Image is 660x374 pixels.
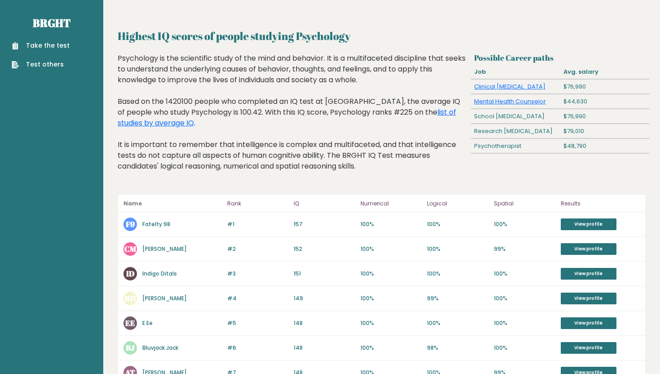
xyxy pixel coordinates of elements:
text: BJ [126,343,135,353]
p: Logical [427,198,488,209]
p: 100% [427,220,488,228]
p: #3 [227,270,289,278]
p: 151 [294,270,355,278]
div: School [MEDICAL_DATA] [471,109,560,124]
p: Numerical [361,198,422,209]
a: View profile [561,243,616,255]
p: 100% [427,245,488,253]
div: $48,790 [560,139,649,153]
text: EE [125,318,135,328]
div: Research [MEDICAL_DATA] [471,124,560,138]
a: [PERSON_NAME] [142,245,187,253]
a: Test others [12,60,70,69]
a: Bluvjack Jack [142,344,178,352]
div: $76,990 [560,109,649,124]
p: 157 [294,220,355,228]
p: 148 [294,344,355,352]
p: Results [561,198,640,209]
p: IQ [294,198,355,209]
a: View profile [561,268,616,280]
a: E Ee [142,319,153,327]
text: CM [124,244,136,254]
p: 100% [361,294,422,303]
p: 100% [361,220,422,228]
div: $79,010 [560,124,649,138]
div: Avg. salary [560,65,649,79]
p: 100% [427,270,488,278]
a: Take the test [12,41,70,50]
p: 98% [427,344,488,352]
h2: Highest IQ scores of people studying Psychology [118,28,646,44]
div: Psychology is the scientific study of the mind and behavior. It is a multifaceted discipline that... [118,53,467,185]
p: 100% [494,344,555,352]
p: 99% [427,294,488,303]
p: 100% [427,319,488,327]
a: Fatelty 98 [142,220,170,228]
a: View profile [561,342,616,354]
p: #5 [227,319,289,327]
p: 148 [294,319,355,327]
div: Psychotherapist [471,139,560,153]
p: 99% [494,245,555,253]
a: list of studies by average IQ [118,107,456,128]
p: #2 [227,245,289,253]
a: View profile [561,317,616,329]
text: RH [124,293,136,303]
p: 100% [361,319,422,327]
p: 152 [294,245,355,253]
h3: Possible Career paths [474,53,646,62]
div: $76,990 [560,80,649,94]
p: #6 [227,344,289,352]
p: 100% [361,344,422,352]
p: 149 [294,294,355,303]
a: Clinical [MEDICAL_DATA] [474,82,546,91]
p: 100% [494,270,555,278]
text: ID [126,268,135,279]
p: 100% [494,319,555,327]
p: 100% [361,245,422,253]
b: Name [123,200,142,207]
p: Rank [227,198,289,209]
div: Job [471,65,560,79]
p: Spatial [494,198,555,209]
a: Indigo Ditals [142,270,177,277]
a: View profile [561,293,616,304]
p: #4 [227,294,289,303]
a: Mental Health Counselor [474,97,546,106]
text: F9 [126,219,135,229]
p: 100% [494,220,555,228]
a: View profile [561,218,616,230]
a: Brght [33,16,70,30]
p: 100% [494,294,555,303]
p: 100% [361,270,422,278]
a: [PERSON_NAME] [142,294,187,302]
p: #1 [227,220,289,228]
div: $44,630 [560,94,649,109]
